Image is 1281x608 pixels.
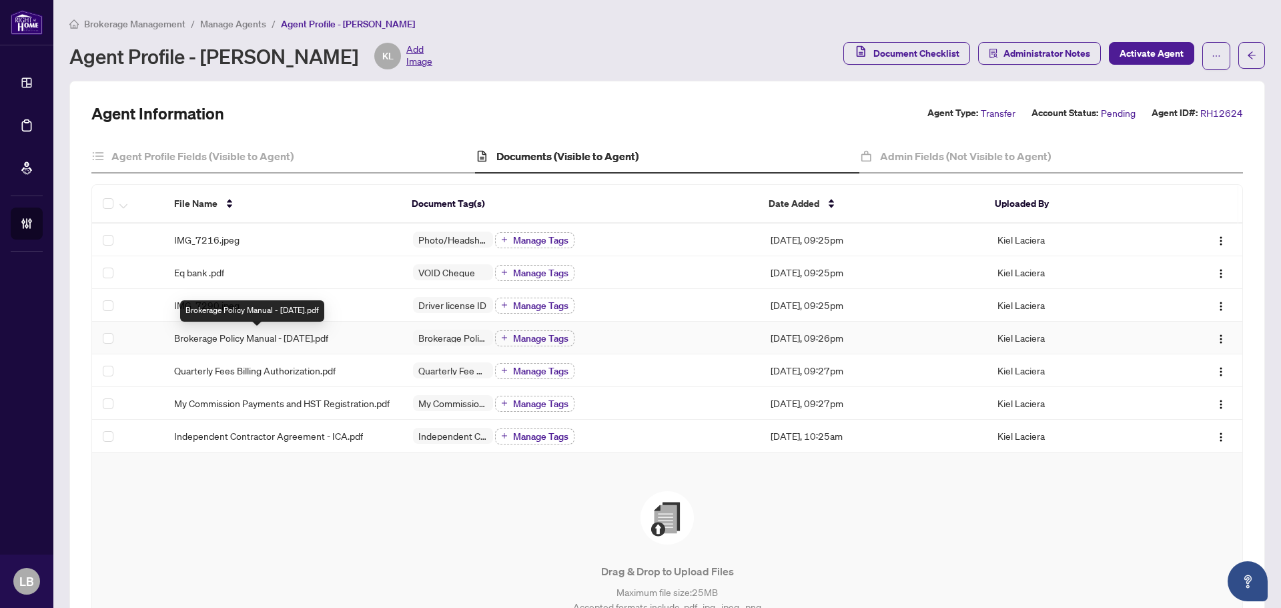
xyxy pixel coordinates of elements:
[1216,432,1226,442] img: Logo
[501,367,508,374] span: plus
[987,354,1166,387] td: Kiel Laciera
[1120,43,1184,64] span: Activate Agent
[496,148,638,164] h4: Documents (Visible to Agent)
[513,366,568,376] span: Manage Tags
[927,105,978,121] label: Agent Type:
[873,43,959,64] span: Document Checklist
[1101,105,1136,121] span: Pending
[501,269,508,276] span: plus
[111,148,294,164] h4: Agent Profile Fields (Visible to Agent)
[413,366,493,375] span: Quarterly Fee Auto-Debit Authorization
[1003,43,1090,64] span: Administrator Notes
[760,387,987,420] td: [DATE], 09:27pm
[180,300,324,322] div: Brokerage Policy Manual - [DATE].pdf
[1031,105,1098,121] label: Account Status:
[200,18,266,30] span: Manage Agents
[987,387,1166,420] td: Kiel Laciera
[19,572,34,591] span: LB
[501,432,508,439] span: plus
[413,398,493,408] span: My Commission Payments & HST Registration
[495,428,574,444] button: Manage Tags
[1216,268,1226,279] img: Logo
[1200,105,1243,121] span: RH12624
[1152,105,1198,121] label: Agent ID#:
[513,236,568,245] span: Manage Tags
[413,333,493,342] span: Brokerage Policy Manual
[513,268,568,278] span: Manage Tags
[1228,561,1268,601] button: Open asap
[163,185,401,224] th: File Name
[1210,392,1232,414] button: Logo
[1210,229,1232,250] button: Logo
[989,49,998,58] span: solution
[760,224,987,256] td: [DATE], 09:25pm
[1216,366,1226,377] img: Logo
[495,363,574,379] button: Manage Tags
[281,18,415,30] span: Agent Profile - [PERSON_NAME]
[119,563,1216,579] p: Drag & Drop to Upload Files
[513,399,568,408] span: Manage Tags
[495,232,574,248] button: Manage Tags
[987,420,1166,452] td: Kiel Laciera
[880,148,1051,164] h4: Admin Fields (Not Visible to Agent)
[174,232,240,247] span: IMG_7216.jpeg
[760,289,987,322] td: [DATE], 09:25pm
[513,301,568,310] span: Manage Tags
[760,420,987,452] td: [DATE], 10:25am
[174,396,390,410] span: My Commission Payments and HST Registration.pdf
[1210,327,1232,348] button: Logo
[760,322,987,354] td: [DATE], 09:26pm
[760,256,987,289] td: [DATE], 09:25pm
[413,431,493,440] span: Independent Contractor Agreement
[501,400,508,406] span: plus
[382,49,394,63] span: KL
[495,265,574,281] button: Manage Tags
[1216,399,1226,410] img: Logo
[501,334,508,341] span: plus
[1216,334,1226,344] img: Logo
[191,16,195,31] li: /
[11,10,43,35] img: logo
[501,236,508,243] span: plus
[1210,425,1232,446] button: Logo
[84,18,185,30] span: Brokerage Management
[981,105,1015,121] span: Transfer
[1212,51,1221,61] span: ellipsis
[174,428,363,443] span: Independent Contractor Agreement - ICA.pdf
[513,432,568,441] span: Manage Tags
[501,302,508,308] span: plus
[272,16,276,31] li: /
[978,42,1101,65] button: Administrator Notes
[91,103,224,124] h2: Agent Information
[174,330,328,345] span: Brokerage Policy Manual - [DATE].pdf
[495,330,574,346] button: Manage Tags
[769,196,819,211] span: Date Added
[174,363,336,378] span: Quarterly Fees Billing Authorization.pdf
[495,396,574,412] button: Manage Tags
[413,300,492,310] span: Driver license ID
[413,235,493,244] span: Photo/Headshot
[174,196,218,211] span: File Name
[1216,236,1226,246] img: Logo
[401,185,758,224] th: Document Tag(s)
[984,185,1162,224] th: Uploaded By
[843,42,970,65] button: Document Checklist
[406,43,432,69] span: Add Image
[1216,301,1226,312] img: Logo
[1210,294,1232,316] button: Logo
[1210,262,1232,283] button: Logo
[760,354,987,387] td: [DATE], 09:27pm
[1210,360,1232,381] button: Logo
[987,256,1166,289] td: Kiel Laciera
[640,491,694,545] img: File Upload
[1247,51,1256,60] span: arrow-left
[513,334,568,343] span: Manage Tags
[174,265,224,280] span: Eq bank .pdf
[987,289,1166,322] td: Kiel Laciera
[174,298,240,312] span: IMG_7290.jpeg
[987,224,1166,256] td: Kiel Laciera
[413,268,480,277] span: VOID Cheque
[69,43,432,69] div: Agent Profile - [PERSON_NAME]
[69,19,79,29] span: home
[758,185,984,224] th: Date Added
